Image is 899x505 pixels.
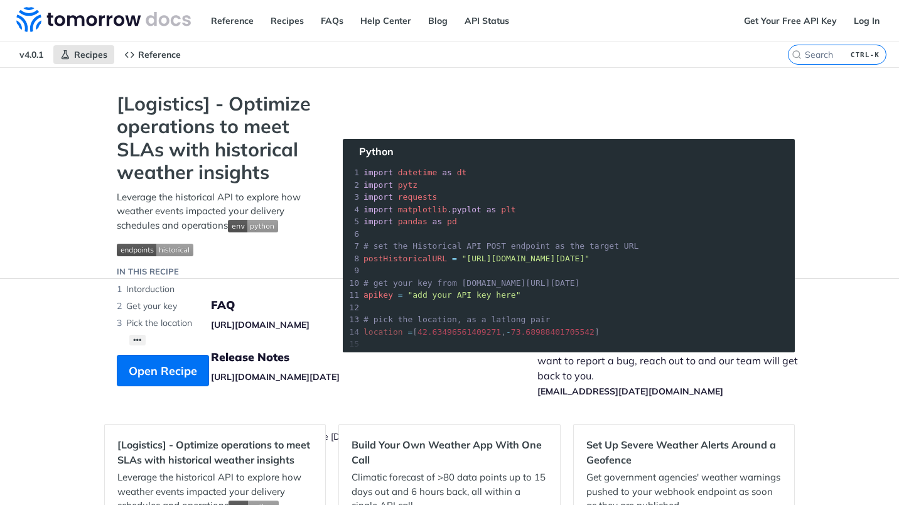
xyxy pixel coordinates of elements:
li: Get your key [117,298,318,315]
a: Log In [847,11,886,30]
li: Intorduction [117,281,318,298]
svg: Search [792,50,802,60]
li: Pick the location [117,315,318,332]
img: env [228,220,278,232]
h2: Set Up Severe Weather Alerts Around a Geofence [586,437,782,467]
a: Recipes [53,45,114,64]
span: v4.0.1 [13,45,50,64]
div: IN THIS RECIPE [117,266,179,278]
span: Reference [138,49,181,60]
a: FAQs [314,11,350,30]
a: Help Center [353,11,418,30]
span: Expand image [117,242,318,256]
span: Recipes [74,49,107,60]
a: Recipes [264,11,311,30]
a: API Status [458,11,516,30]
strong: [Logistics] - Optimize operations to meet SLAs with historical weather insights [117,92,318,184]
button: ••• [129,335,146,345]
span: Open Recipe [129,362,197,379]
a: Reference [204,11,261,30]
button: Open Recipe [117,355,209,386]
a: Blog [421,11,455,30]
h2: [Logistics] - Optimize operations to meet SLAs with historical weather insights [117,437,313,467]
kbd: CTRL-K [848,48,883,61]
a: Reference [117,45,188,64]
img: Tomorrow.io Weather API Docs [16,7,191,32]
a: Get Your Free API Key [737,11,844,30]
img: endpoint [117,244,193,256]
p: Leverage the historical API to explore how weather events impacted your delivery schedules and op... [117,190,318,233]
h2: Build Your Own Weather App With One Call [352,437,547,467]
span: Expand image [228,219,278,231]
